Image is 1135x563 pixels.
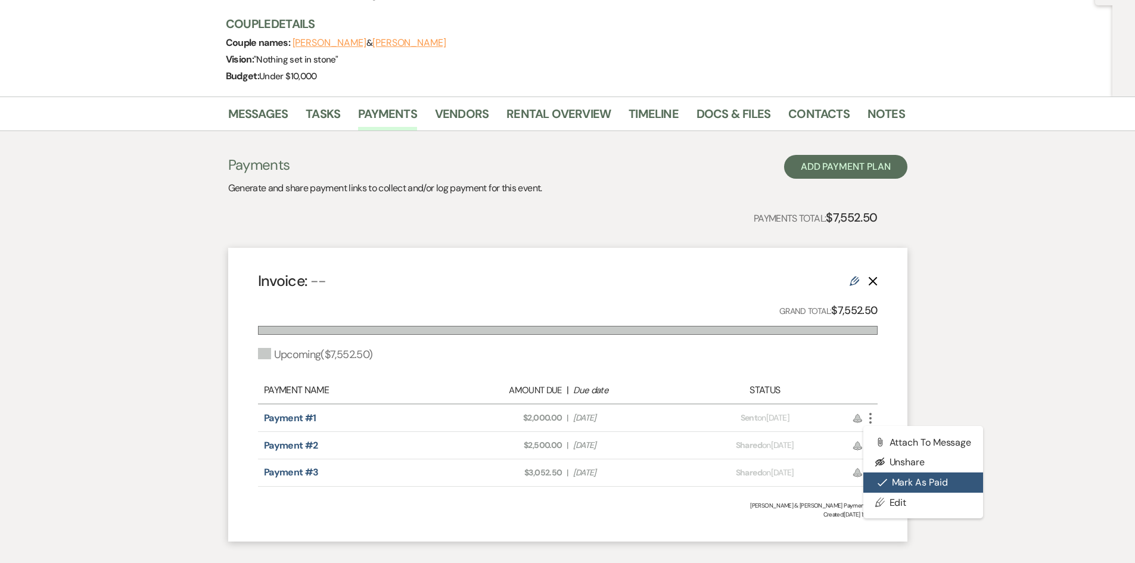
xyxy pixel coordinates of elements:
[826,210,877,225] strong: $7,552.50
[736,467,762,478] span: Shared
[258,501,878,510] div: [PERSON_NAME] & [PERSON_NAME] Payment Plan
[863,472,984,493] button: Mark as Paid
[689,466,841,479] div: on [DATE]
[689,412,841,424] div: on [DATE]
[696,104,770,130] a: Docs & Files
[867,104,905,130] a: Notes
[452,439,562,452] span: $2,500.00
[226,36,293,49] span: Couple names:
[258,347,373,363] div: Upcoming ( $7,552.50 )
[573,439,683,452] span: [DATE]
[372,38,446,48] button: [PERSON_NAME]
[506,104,611,130] a: Rental Overview
[293,38,366,48] button: [PERSON_NAME]
[567,412,568,424] span: |
[358,104,417,130] a: Payments
[573,384,683,397] div: Due date
[264,383,446,397] div: Payment Name
[264,466,319,478] a: Payment #3
[258,510,878,519] span: Created: [DATE] 1:19 PM
[573,466,683,479] span: [DATE]
[452,466,562,479] span: $3,052.50
[788,104,850,130] a: Contacts
[226,70,260,82] span: Budget:
[784,155,907,179] button: Add Payment Plan
[452,384,562,397] div: Amount Due
[573,412,683,424] span: [DATE]
[446,383,689,397] div: |
[226,53,254,66] span: Vision:
[228,181,542,196] p: Generate and share payment links to collect and/or log payment for this event.
[228,104,288,130] a: Messages
[567,439,568,452] span: |
[779,302,878,319] p: Grand Total:
[689,439,841,452] div: on [DATE]
[567,466,568,479] span: |
[258,270,326,291] h4: Invoice:
[264,439,318,452] a: Payment #2
[452,412,562,424] span: $2,000.00
[754,208,878,227] p: Payments Total:
[629,104,679,130] a: Timeline
[264,412,316,424] a: Payment #1
[306,104,340,130] a: Tasks
[226,15,893,32] h3: Couple Details
[689,383,841,397] div: Status
[254,54,338,66] span: " Nothing set in stone "
[259,70,317,82] span: Under $10,000
[293,37,446,49] span: &
[741,412,757,423] span: Sent
[736,440,762,450] span: Shared
[310,271,326,291] span: --
[863,493,984,513] a: Edit
[435,104,489,130] a: Vendors
[831,303,877,318] strong: $7,552.50
[863,452,984,472] button: Unshare
[863,432,984,452] button: Attach to Message
[228,155,542,175] h3: Payments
